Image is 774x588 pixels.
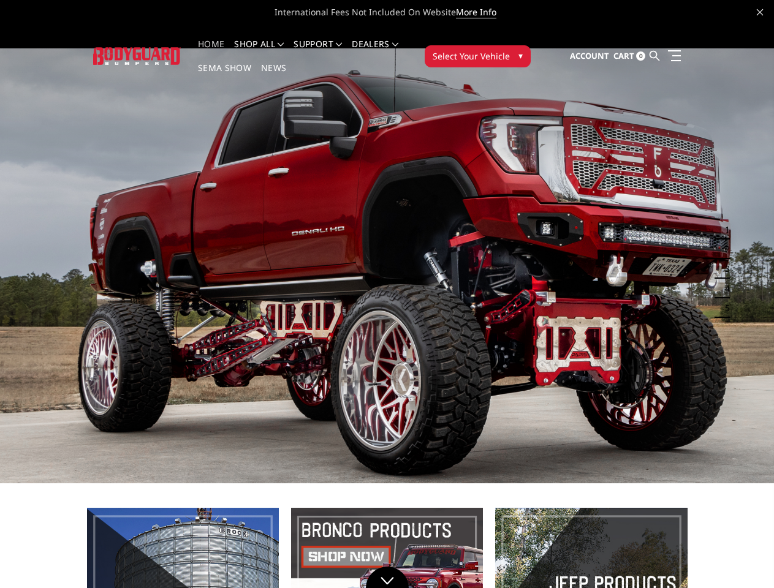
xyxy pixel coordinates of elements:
a: Cart 0 [613,40,645,73]
button: 4 of 5 [718,279,730,298]
button: 5 of 5 [718,298,730,318]
span: Account [570,50,609,61]
button: Select Your Vehicle [425,45,531,67]
span: Select Your Vehicle [433,50,510,62]
a: More Info [456,6,496,18]
button: 1 of 5 [718,220,730,239]
span: Cart [613,50,634,61]
button: 3 of 5 [718,259,730,279]
span: 0 [636,51,645,61]
a: Dealers [352,40,398,64]
a: Support [294,40,342,64]
img: BODYGUARD BUMPERS [93,47,181,64]
a: Home [198,40,224,64]
a: shop all [234,40,284,64]
a: Account [570,40,609,73]
a: SEMA Show [198,64,251,88]
span: ▾ [518,49,523,62]
iframe: Chat Widget [713,529,774,588]
a: News [261,64,286,88]
button: 2 of 5 [718,239,730,259]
